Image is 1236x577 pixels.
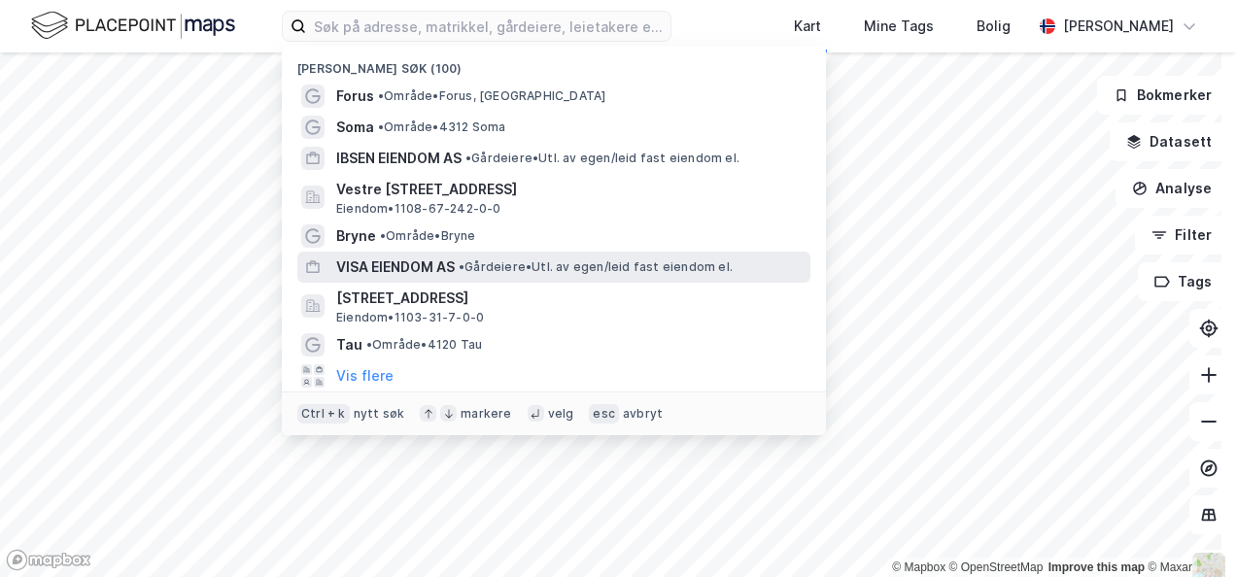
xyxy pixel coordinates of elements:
span: Område • 4120 Tau [366,337,482,353]
a: OpenStreetMap [949,560,1044,574]
div: velg [548,406,574,422]
input: Søk på adresse, matrikkel, gårdeiere, leietakere eller personer [306,12,670,41]
img: logo.f888ab2527a4732fd821a326f86c7f29.svg [31,9,235,43]
a: Mapbox homepage [6,549,91,571]
span: Vestre [STREET_ADDRESS] [336,178,803,201]
span: Tau [336,333,362,356]
div: [PERSON_NAME] søk (100) [282,46,826,81]
button: Analyse [1116,169,1228,208]
a: Improve this map [1048,560,1145,574]
div: esc [589,404,619,424]
span: Gårdeiere • Utl. av egen/leid fast eiendom el. [459,259,733,275]
button: Datasett [1110,122,1228,161]
div: Ctrl + k [297,404,350,424]
span: VISA EIENDOM AS [336,255,455,279]
span: Bryne [336,224,376,248]
button: Vis flere [336,364,394,388]
div: markere [461,406,511,422]
span: Eiendom • 1103-31-7-0-0 [336,310,484,325]
span: Gårdeiere • Utl. av egen/leid fast eiendom el. [465,151,739,166]
span: Eiendom • 1108-67-242-0-0 [336,201,501,217]
a: Mapbox [892,560,945,574]
span: • [378,119,384,134]
div: Bolig [977,15,1011,38]
span: • [380,228,386,243]
span: IBSEN EIENDOM AS [336,147,462,170]
span: Område • Forus, [GEOGRAPHIC_DATA] [378,88,605,104]
div: Kontrollprogram for chat [1139,484,1236,577]
span: • [459,259,464,274]
span: Soma [336,116,374,139]
div: avbryt [623,406,663,422]
div: [PERSON_NAME] [1063,15,1174,38]
button: Bokmerker [1097,76,1228,115]
span: • [366,337,372,352]
span: Område • Bryne [380,228,476,244]
span: Forus [336,85,374,108]
button: Tags [1138,262,1228,301]
div: nytt søk [354,406,405,422]
span: • [378,88,384,103]
span: Område • 4312 Soma [378,119,505,135]
div: Kart [794,15,821,38]
iframe: Chat Widget [1139,484,1236,577]
div: Mine Tags [864,15,934,38]
button: Filter [1135,216,1228,255]
span: • [465,151,471,165]
span: [STREET_ADDRESS] [336,287,803,310]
